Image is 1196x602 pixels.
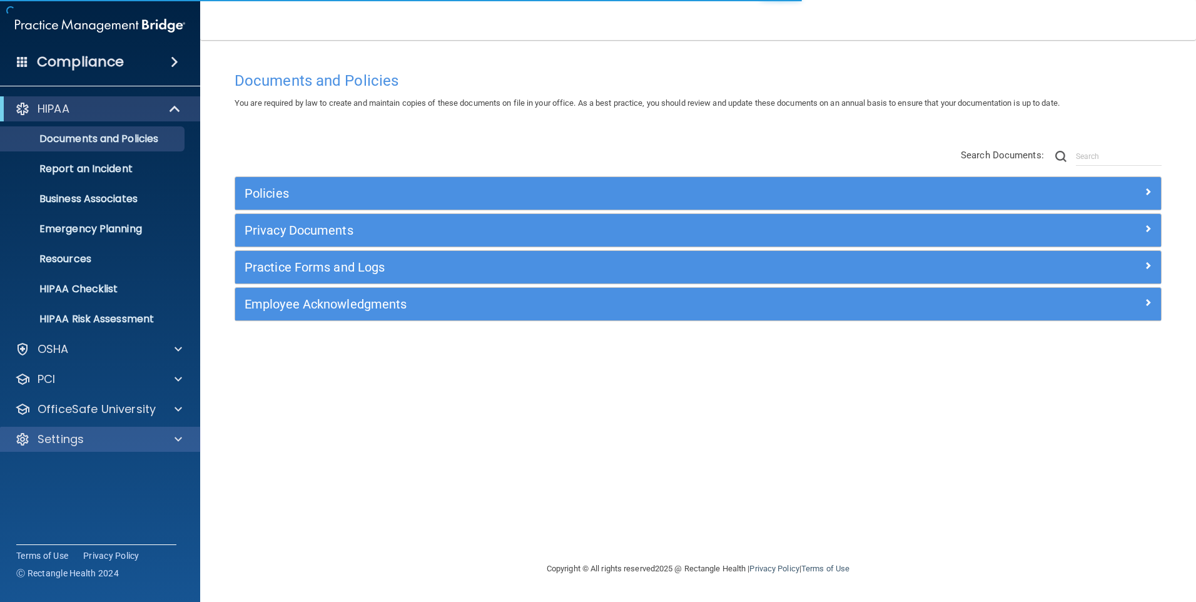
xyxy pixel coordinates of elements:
h4: Documents and Policies [235,73,1162,89]
img: PMB logo [15,13,185,38]
p: HIPAA [38,101,69,116]
a: Privacy Documents [245,220,1152,240]
p: Settings [38,432,84,447]
iframe: Drift Widget Chat Controller [980,513,1181,563]
h5: Employee Acknowledgments [245,297,920,311]
a: PCI [15,372,182,387]
a: Terms of Use [16,549,68,562]
a: HIPAA [15,101,181,116]
p: Resources [8,253,179,265]
div: Copyright © All rights reserved 2025 @ Rectangle Health | | [470,549,926,589]
input: Search [1076,147,1162,166]
a: Privacy Policy [83,549,139,562]
h5: Practice Forms and Logs [245,260,920,274]
a: Employee Acknowledgments [245,294,1152,314]
p: Report an Incident [8,163,179,175]
p: PCI [38,372,55,387]
a: Practice Forms and Logs [245,257,1152,277]
p: OfficeSafe University [38,402,156,417]
a: Policies [245,183,1152,203]
p: Emergency Planning [8,223,179,235]
p: Business Associates [8,193,179,205]
h5: Policies [245,186,920,200]
a: Terms of Use [801,564,849,573]
a: Privacy Policy [749,564,799,573]
a: OfficeSafe University [15,402,182,417]
span: Search Documents: [961,150,1044,161]
p: HIPAA Risk Assessment [8,313,179,325]
img: ic-search.3b580494.png [1055,151,1067,162]
a: Settings [15,432,182,447]
p: Documents and Policies [8,133,179,145]
span: Ⓒ Rectangle Health 2024 [16,567,119,579]
p: OSHA [38,342,69,357]
h4: Compliance [37,53,124,71]
h5: Privacy Documents [245,223,920,237]
p: HIPAA Checklist [8,283,179,295]
a: OSHA [15,342,182,357]
span: You are required by law to create and maintain copies of these documents on file in your office. ... [235,98,1060,108]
